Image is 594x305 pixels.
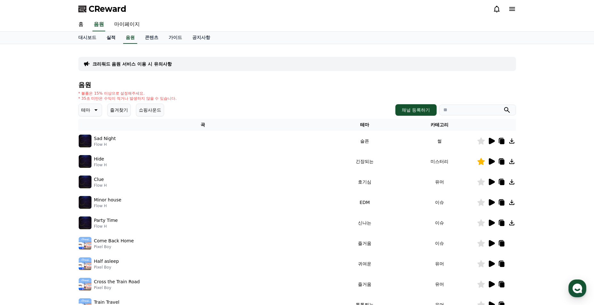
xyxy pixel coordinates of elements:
[402,192,477,213] td: 이슈
[94,203,122,208] p: Flow H
[2,203,42,219] a: 홈
[83,203,123,219] a: 설정
[94,238,134,244] p: Come Back Home
[78,96,177,101] p: * 35초 미만은 수익이 적거나 발생하지 않을 수 있습니다.
[92,61,172,67] a: 크리워드 음원 서비스 이용 시 유의사항
[94,244,134,249] p: Pixel Boy
[327,213,402,233] td: 신나는
[79,216,91,229] img: music
[402,131,477,151] td: 썰
[187,32,215,44] a: 공지사항
[89,4,126,14] span: CReward
[78,81,516,88] h4: 음원
[327,192,402,213] td: EDM
[140,32,163,44] a: 콘텐츠
[94,278,140,285] p: Cross the Train Road
[327,131,402,151] td: 슬픈
[327,254,402,274] td: 귀여운
[79,155,91,168] img: music
[327,151,402,172] td: 긴장되는
[94,224,118,229] p: Flow H
[101,32,121,44] a: 실적
[94,285,140,290] p: Pixel Boy
[327,172,402,192] td: 호기심
[402,233,477,254] td: 이슈
[327,274,402,294] td: 즐거움
[163,32,187,44] a: 가이드
[78,91,177,96] p: * 볼륨은 15% 이상으로 설정해주세요.
[327,233,402,254] td: 즐거움
[79,257,91,270] img: music
[402,151,477,172] td: 미스터리
[42,203,83,219] a: 대화
[395,104,436,116] button: 채널 등록하기
[94,156,104,162] p: Hide
[79,237,91,250] img: music
[59,213,66,218] span: 대화
[81,106,90,114] p: 테마
[94,265,119,270] p: Pixel Boy
[94,135,116,142] p: Sad Night
[92,18,105,31] a: 음원
[94,183,107,188] p: Flow H
[136,104,164,116] button: 쇼핑사운드
[94,197,122,203] p: Minor house
[78,4,126,14] a: CReward
[123,32,137,44] a: 음원
[94,162,107,168] p: Flow H
[78,119,328,131] th: 곡
[79,196,91,209] img: music
[402,274,477,294] td: 유머
[73,18,89,31] a: 홈
[94,142,116,147] p: Flow H
[402,119,477,131] th: 카테고리
[402,254,477,274] td: 유머
[327,119,402,131] th: 테마
[78,104,102,116] button: 테마
[99,212,107,217] span: 설정
[79,278,91,291] img: music
[94,258,119,265] p: Half asleep
[79,135,91,147] img: music
[94,176,104,183] p: Clue
[107,104,131,116] button: 즐겨찾기
[73,32,101,44] a: 대시보드
[79,176,91,188] img: music
[402,172,477,192] td: 유머
[402,213,477,233] td: 이슈
[20,212,24,217] span: 홈
[94,217,118,224] p: Party Time
[109,18,145,31] a: 마이페이지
